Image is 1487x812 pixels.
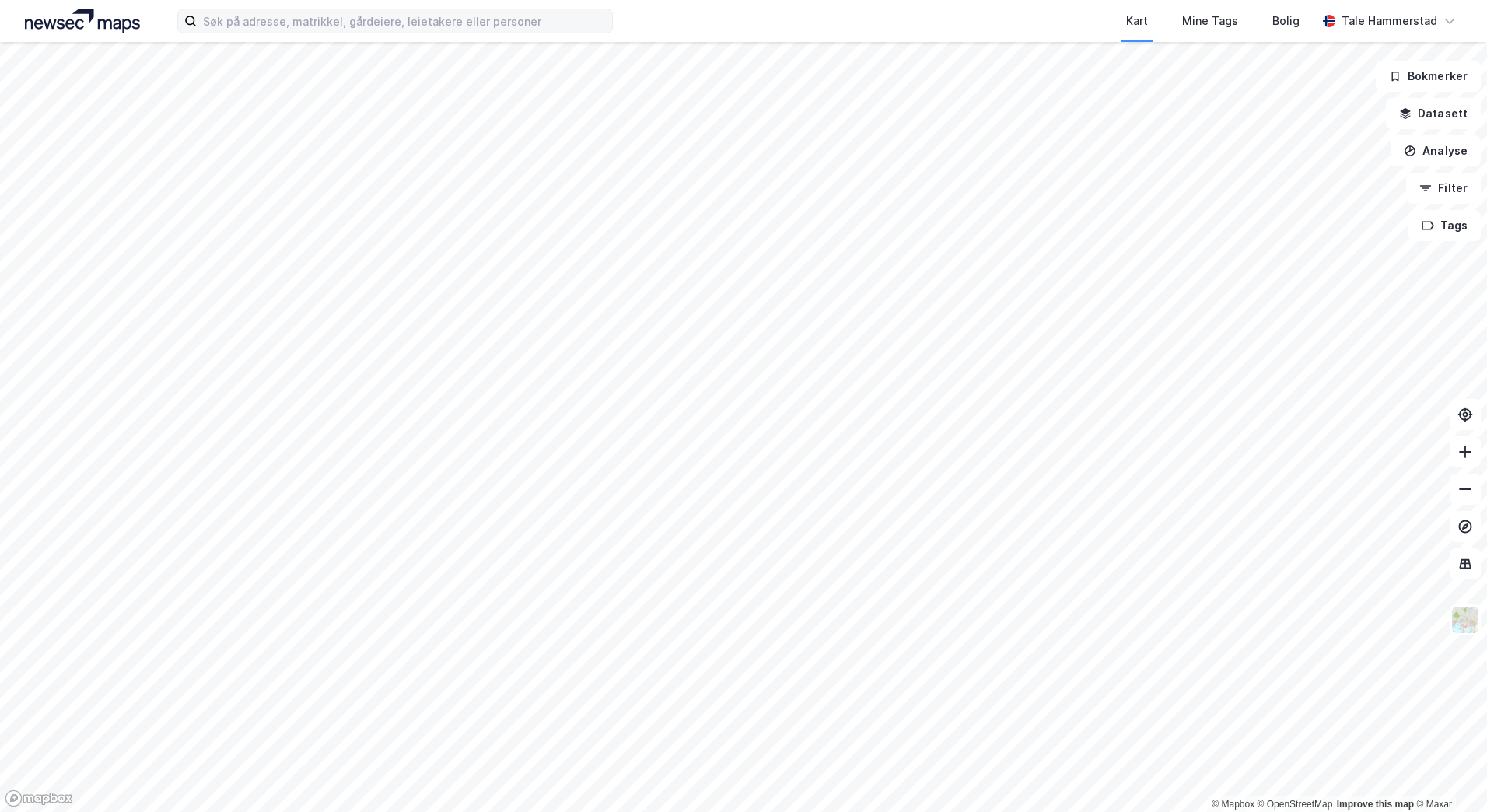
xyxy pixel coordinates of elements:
a: Mapbox homepage [5,789,73,807]
button: Tags [1408,210,1481,241]
button: Analyse [1391,135,1481,166]
div: Mine Tags [1182,12,1238,30]
div: Kart [1126,12,1148,30]
div: Tale Hammerstad [1342,12,1437,30]
input: Søk på adresse, matrikkel, gårdeiere, leietakere eller personer [197,9,612,33]
a: OpenStreetMap [1258,799,1333,810]
a: Improve this map [1337,799,1414,810]
a: Mapbox [1212,799,1254,810]
img: Z [1450,605,1480,635]
button: Filter [1406,173,1481,204]
button: Bokmerker [1376,61,1481,92]
iframe: Chat Widget [1409,737,1487,812]
div: Bolig [1272,12,1300,30]
div: Kontrollprogram for chat [1409,737,1487,812]
img: logo.a4113a55bc3d86da70a041830d287a7e.svg [25,9,140,33]
button: Datasett [1386,98,1481,129]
